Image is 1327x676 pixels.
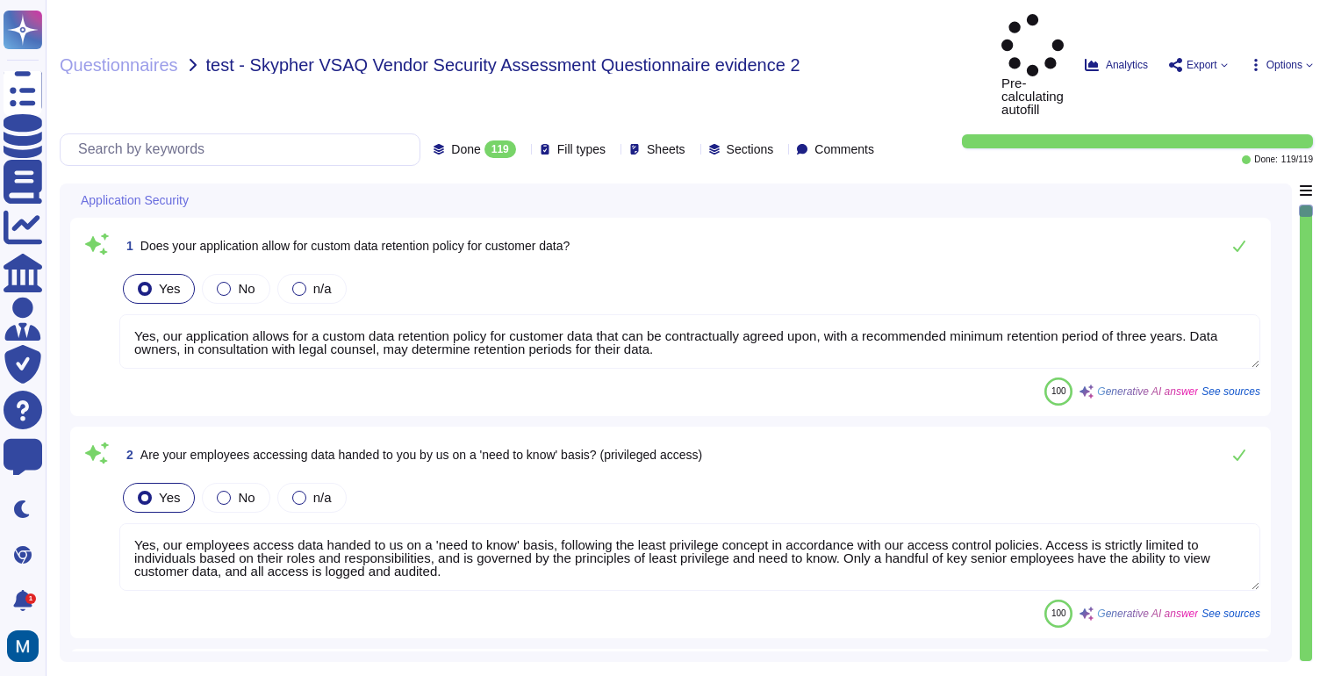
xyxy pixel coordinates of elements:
[4,627,51,665] button: user
[159,490,180,505] span: Yes
[7,630,39,662] img: user
[238,490,255,505] span: No
[140,448,702,462] span: Are your employees accessing data handed to you by us on a 'need to know' basis? (privileged access)
[1085,58,1148,72] button: Analytics
[1201,386,1260,397] span: See sources
[206,56,800,74] span: test - Skypher VSAQ Vendor Security Assessment Questionnaire evidence 2
[1254,155,1278,164] span: Done:
[313,281,332,296] span: n/a
[484,140,516,158] div: 119
[1187,60,1217,70] span: Export
[1051,608,1066,618] span: 100
[25,593,36,604] div: 1
[119,449,133,461] span: 2
[238,281,255,296] span: No
[140,239,570,253] span: Does your application allow for custom data retention policy for customer data?
[1106,60,1148,70] span: Analytics
[60,56,178,74] span: Questionnaires
[727,143,774,155] span: Sections
[1201,608,1260,619] span: See sources
[313,490,332,505] span: n/a
[451,143,480,155] span: Done
[814,143,874,155] span: Comments
[119,240,133,252] span: 1
[557,143,606,155] span: Fill types
[119,523,1260,591] textarea: Yes, our employees access data handed to us on a 'need to know' basis, following the least privil...
[159,281,180,296] span: Yes
[119,314,1260,369] textarea: Yes, our application allows for a custom data retention policy for customer data that can be cont...
[647,143,685,155] span: Sheets
[1051,386,1066,396] span: 100
[1001,14,1064,116] span: Pre-calculating autofill
[1097,608,1198,619] span: Generative AI answer
[1097,386,1198,397] span: Generative AI answer
[1281,155,1313,164] span: 119 / 119
[69,134,420,165] input: Search by keywords
[1266,60,1302,70] span: Options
